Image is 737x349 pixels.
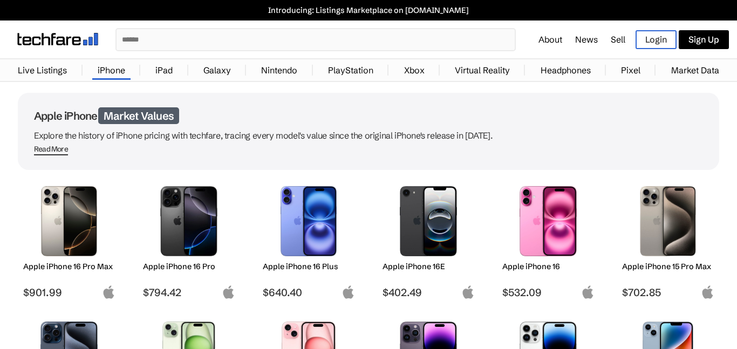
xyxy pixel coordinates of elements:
[575,34,598,45] a: News
[34,145,68,154] div: Read More
[449,59,515,81] a: Virtual Reality
[102,285,115,299] img: apple-logo
[342,285,355,299] img: apple-logo
[502,262,595,271] h2: Apple iPhone 16
[581,285,595,299] img: apple-logo
[34,128,703,143] p: Explore the history of iPhone pricing with techfare, tracing every model's value since the origin...
[151,186,227,256] img: iPhone 16 Pro
[616,59,646,81] a: Pixel
[98,107,179,124] span: Market Values
[461,285,475,299] img: apple-logo
[701,285,714,299] img: apple-logo
[263,262,355,271] h2: Apple iPhone 16 Plus
[622,286,714,299] span: $702.85
[5,5,732,15] a: Introducing: Listings Marketplace on [DOMAIN_NAME]
[31,186,107,256] img: iPhone 16 Pro Max
[510,186,586,256] img: iPhone 16
[17,33,98,45] img: techfare logo
[617,181,719,299] a: iPhone 15 Pro Max Apple iPhone 15 Pro Max $702.85 apple-logo
[23,286,115,299] span: $901.99
[383,286,475,299] span: $402.49
[502,286,595,299] span: $532.09
[257,181,360,299] a: iPhone 16 Plus Apple iPhone 16 Plus $640.40 apple-logo
[150,59,178,81] a: iPad
[391,186,467,256] img: iPhone 16E
[198,59,236,81] a: Galaxy
[263,286,355,299] span: $640.40
[377,181,480,299] a: iPhone 16E Apple iPhone 16E $402.49 apple-logo
[622,262,714,271] h2: Apple iPhone 15 Pro Max
[399,59,430,81] a: Xbox
[630,186,706,256] img: iPhone 15 Pro Max
[34,145,68,155] span: Read More
[143,262,235,271] h2: Apple iPhone 16 Pro
[323,59,379,81] a: PlayStation
[271,186,347,256] img: iPhone 16 Plus
[138,181,240,299] a: iPhone 16 Pro Apple iPhone 16 Pro $794.42 apple-logo
[538,34,562,45] a: About
[535,59,596,81] a: Headphones
[12,59,72,81] a: Live Listings
[18,181,120,299] a: iPhone 16 Pro Max Apple iPhone 16 Pro Max $901.99 apple-logo
[497,181,599,299] a: iPhone 16 Apple iPhone 16 $532.09 apple-logo
[23,262,115,271] h2: Apple iPhone 16 Pro Max
[143,286,235,299] span: $794.42
[92,59,131,81] a: iPhone
[611,34,625,45] a: Sell
[222,285,235,299] img: apple-logo
[666,59,725,81] a: Market Data
[256,59,303,81] a: Nintendo
[34,109,703,122] h1: Apple iPhone
[679,30,729,49] a: Sign Up
[383,262,475,271] h2: Apple iPhone 16E
[636,30,677,49] a: Login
